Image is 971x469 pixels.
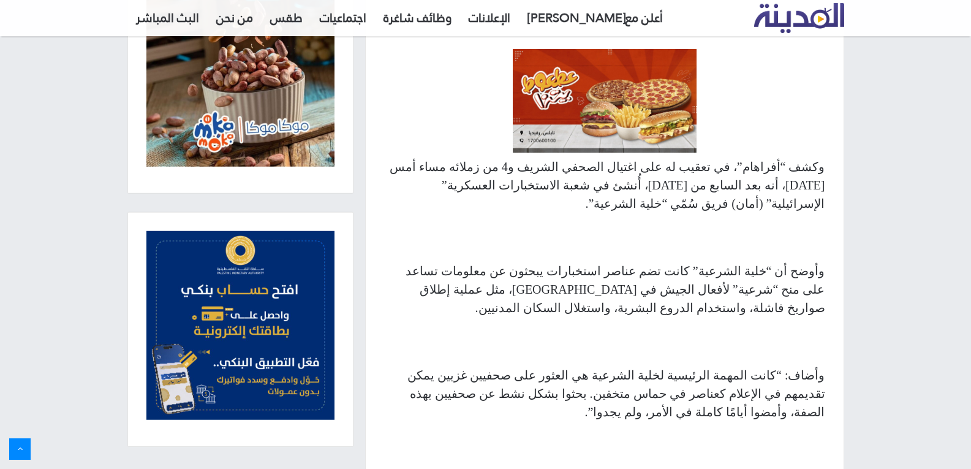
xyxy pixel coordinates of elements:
[384,366,825,421] p: وأضاف: “كانت المهمة الرئيسية لخلية الشرعية هي العثور على صحفيين غزيين يمكن تقديمهم في الإعلام كعن...
[384,262,825,317] p: وأوضح أن “خلية الشرعية” كانت تضم عناصر استخبارات يبحثون عن معلومات تساعد على منح “شرعية” لأفعال ا...
[754,4,844,34] a: تلفزيون المدينة
[754,3,844,33] img: تلفزيون المدينة
[384,158,825,213] p: وكشف “أفراهام”، في تعقيب له على اغتيال الصحفي الشريف و4 من زملائه مساء أمس [DATE]، أنه بعد السابع...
